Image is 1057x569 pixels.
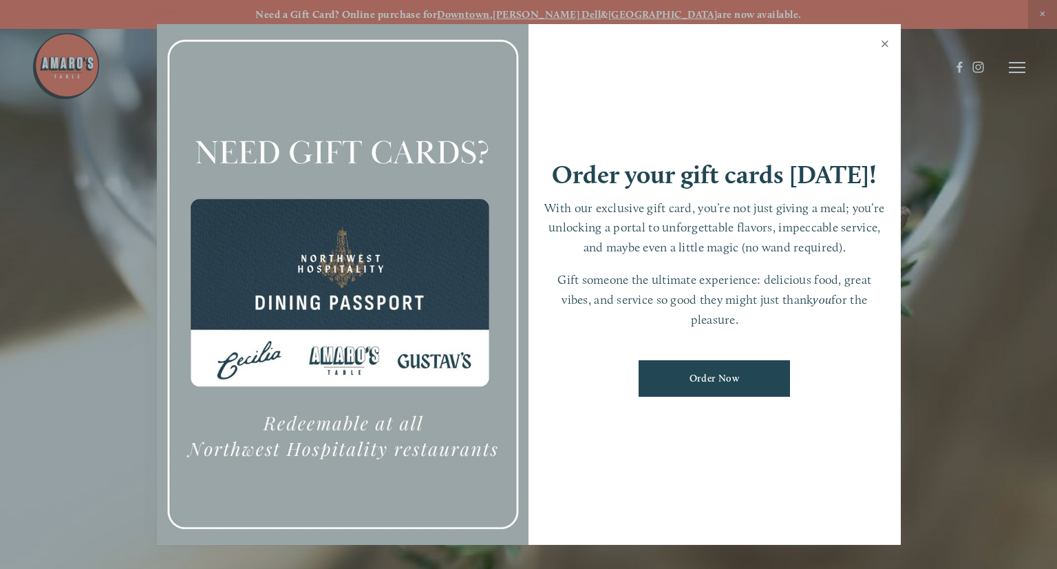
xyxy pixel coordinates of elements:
h1: Order your gift cards [DATE]! [552,162,877,187]
p: With our exclusive gift card, you’re not just giving a meal; you’re unlocking a portal to unforge... [542,198,887,258]
p: Gift someone the ultimate experience: delicious food, great vibes, and service so good they might... [542,270,887,329]
em: you [813,292,831,307]
a: Close [872,26,899,65]
a: Order Now [639,360,790,397]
